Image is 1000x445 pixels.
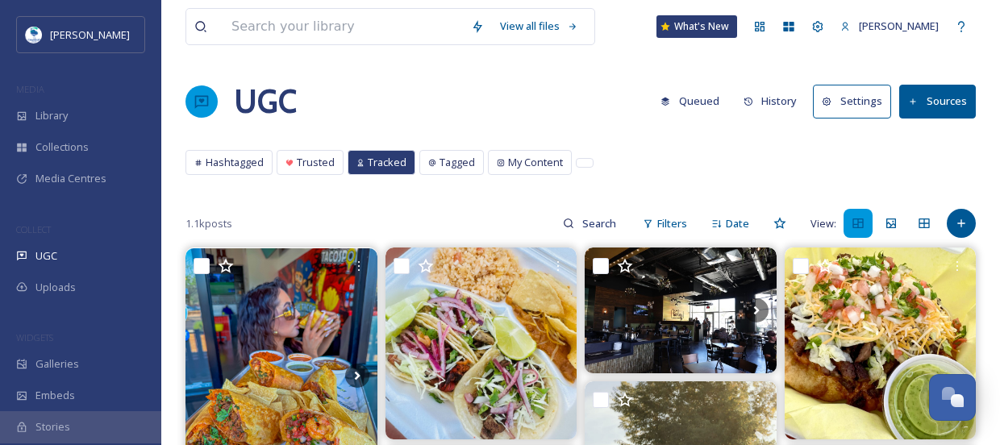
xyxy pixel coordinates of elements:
[656,15,737,38] a: What's New
[726,216,749,231] span: Date
[385,247,577,439] img: 🌮💃 It’s TACO TUESDAY, amigos! 💃🌮 Your mission: eat tacos. Lots of them. 🌯🔥 We’ve got the crunch, ...
[16,331,53,343] span: WIDGETS
[735,85,806,117] button: History
[832,10,947,42] a: [PERSON_NAME]
[929,374,976,421] button: Open Chat
[585,247,777,372] img: Come grab a bite and enjoy the top tier vibes at ALL of our locations…. CHANDLER + SCOTTSDALE + G...
[574,207,627,239] input: Search
[16,83,44,95] span: MEDIA
[35,388,75,403] span: Embeds
[785,247,977,439] img: 🔥New Elmer’s Weekly Special- Just Dropped🔥 Our Carne Asada Indian Frybread is house made daily! A...
[35,108,68,123] span: Library
[657,216,687,231] span: Filters
[26,27,42,43] img: download.jpeg
[297,155,335,170] span: Trusted
[35,356,79,372] span: Galleries
[813,85,899,118] a: Settings
[652,85,727,117] button: Queued
[35,139,89,155] span: Collections
[185,216,232,231] span: 1.1k posts
[234,77,297,126] a: UGC
[35,419,70,435] span: Stories
[652,85,735,117] a: Queued
[16,223,51,235] span: COLLECT
[35,248,57,264] span: UGC
[368,155,406,170] span: Tracked
[50,27,130,42] span: [PERSON_NAME]
[35,280,76,295] span: Uploads
[440,155,475,170] span: Tagged
[813,85,891,118] button: Settings
[859,19,939,33] span: [PERSON_NAME]
[206,155,264,170] span: Hashtagged
[35,171,106,186] span: Media Centres
[899,85,976,118] button: Sources
[810,216,836,231] span: View:
[508,155,563,170] span: My Content
[735,85,814,117] a: History
[223,9,463,44] input: Search your library
[492,10,586,42] a: View all files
